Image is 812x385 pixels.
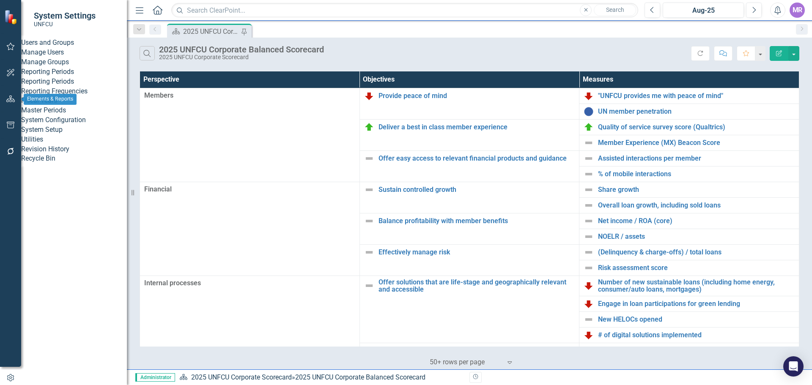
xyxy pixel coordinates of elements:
[135,373,175,382] span: Administrator
[21,87,127,96] a: Reporting Frequencies
[584,122,594,132] img: On Target
[379,123,575,131] a: Deliver a best in class member experience
[579,166,799,182] td: Double-Click to Edit Right Click for Context Menu
[21,57,127,67] a: Manage Groups
[579,213,799,229] td: Double-Click to Edit Right Click for Context Menu
[584,91,594,101] img: Below Plan
[21,115,127,125] div: System Configuration
[364,346,374,356] img: Not Defined
[191,373,292,381] a: 2025 UNFCU Corporate Scorecard
[144,279,355,288] span: Internal processes
[21,106,127,115] a: Master Periods
[364,247,374,257] img: Not Defined
[364,216,374,226] img: Not Defined
[295,373,425,381] div: 2025 UNFCU Corporate Balanced Scorecard
[359,276,579,343] td: Double-Click to Edit Right Click for Context Menu
[579,229,799,244] td: Double-Click to Edit Right Click for Context Menu
[140,182,360,276] td: Double-Click to Edit
[584,185,594,195] img: Not Defined
[359,150,579,182] td: Double-Click to Edit Right Click for Context Menu
[21,154,127,164] a: Recycle Bin
[598,186,795,194] a: Share growth
[379,155,575,162] a: Offer easy access to relevant financial products and guidance
[579,182,799,197] td: Double-Click to Edit Right Click for Context Menu
[584,299,594,309] img: Below Plan
[579,104,799,119] td: Double-Click to Edit Right Click for Context Menu
[364,153,374,164] img: Not Defined
[579,343,799,359] td: Double-Click to Edit Right Click for Context Menu
[584,281,594,291] img: Below Plan
[579,276,799,296] td: Double-Click to Edit Right Click for Context Menu
[584,346,594,356] img: Not Defined
[144,185,355,194] span: Financial
[159,54,324,60] div: 2025 UNFCU Corporate Scorecard
[379,279,575,293] a: Offer solutions that are life-stage and geographically relevant and accessible
[579,135,799,150] td: Double-Click to Edit Right Click for Context Menu
[21,48,127,57] a: Manage Users
[584,200,594,210] img: Not Defined
[34,11,96,21] span: System Settings
[183,26,239,37] div: 2025 UNFCU Corporate Balanced Scorecard
[598,316,795,323] a: New HELOCs opened
[21,125,127,135] a: System Setup
[34,21,96,27] small: UNFCU
[379,92,575,100] a: Provide peace of mind
[364,185,374,195] img: Not Defined
[379,217,575,225] a: Balance profitability with member benefits
[790,3,805,18] button: MR
[21,67,127,77] div: Reporting Periods
[21,77,127,87] a: Reporting Periods
[584,216,594,226] img: Not Defined
[663,3,744,18] button: Aug-25
[666,5,741,16] div: Aug-25
[598,170,795,178] a: % of mobile interactions
[579,260,799,276] td: Double-Click to Edit Right Click for Context Menu
[159,45,324,54] div: 2025 UNFCU Corporate Balanced Scorecard
[359,343,579,374] td: Double-Click to Edit Right Click for Context Menu
[171,3,638,18] input: Search ClearPoint...
[584,263,594,273] img: Not Defined
[4,9,19,25] img: ClearPoint Strategy
[579,197,799,213] td: Double-Click to Edit Right Click for Context Menu
[21,38,127,48] div: Users and Groups
[584,106,594,117] img: Data Not Yet Due
[144,91,355,101] span: Members
[783,356,804,377] div: Open Intercom Messenger
[579,312,799,328] td: Double-Click to Edit Right Click for Context Menu
[598,123,795,131] a: Quality of service survey score (Qualtrics)
[364,122,374,132] img: On Target
[594,4,636,16] button: Search
[584,330,594,340] img: Below Plan
[140,88,360,182] td: Double-Click to Edit
[584,247,594,257] img: Not Defined
[21,145,127,154] a: Revision History
[359,244,579,276] td: Double-Click to Edit Right Click for Context Menu
[24,94,77,105] div: Elements & Reports
[598,300,795,308] a: Engage in loan participations for green lending
[598,92,795,100] a: "UNFCU provides me with peace of mind"
[584,153,594,164] img: Not Defined
[598,139,795,147] a: Member Experience (MX) Beacon Score
[598,248,795,256] a: (Delinquency & charge-offs) / total loans
[598,233,795,240] a: NOELR / assets
[598,108,795,115] a: UN member penetration
[359,119,579,150] td: Double-Click to Edit Right Click for Context Menu
[359,88,579,119] td: Double-Click to Edit Right Click for Context Menu
[579,150,799,166] td: Double-Click to Edit Right Click for Context Menu
[364,281,374,291] img: Not Defined
[598,264,795,272] a: Risk assessment score
[579,328,799,343] td: Double-Click to Edit Right Click for Context Menu
[179,373,463,382] div: »
[579,119,799,135] td: Double-Click to Edit Right Click for Context Menu
[584,232,594,242] img: Not Defined
[598,217,795,225] a: Net income / ROA (core)
[584,169,594,179] img: Not Defined
[379,186,575,194] a: Sustain controlled growth
[359,213,579,244] td: Double-Click to Edit Right Click for Context Menu
[579,296,799,312] td: Double-Click to Edit Right Click for Context Menu
[579,244,799,260] td: Double-Click to Edit Right Click for Context Menu
[584,138,594,148] img: Not Defined
[364,91,374,101] img: Below Plan
[598,331,795,339] a: # of digital solutions implemented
